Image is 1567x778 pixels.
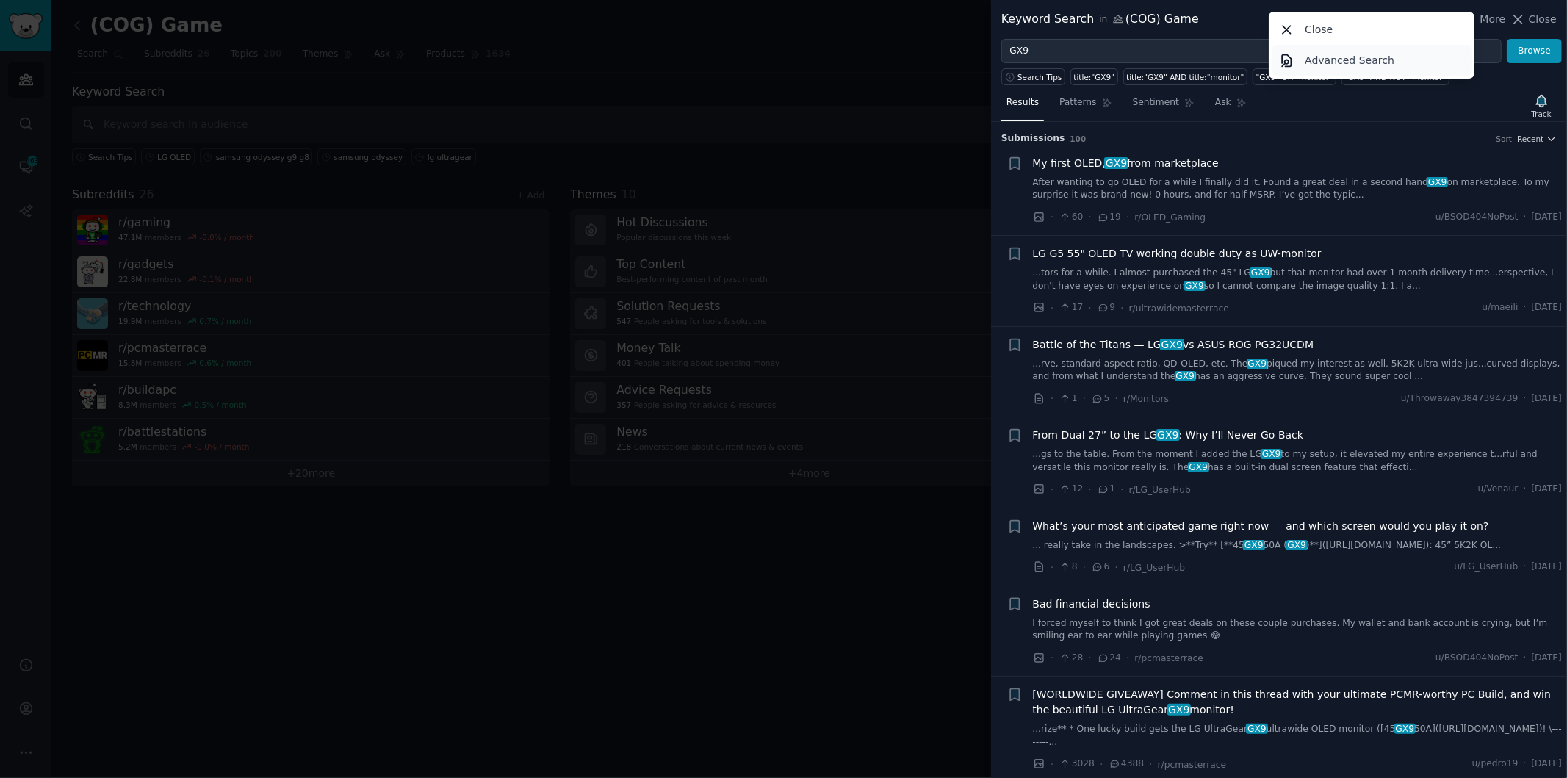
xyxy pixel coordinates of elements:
[1059,561,1077,574] span: 8
[1532,109,1552,119] div: Track
[1210,91,1252,121] a: Ask
[1083,391,1086,406] span: ·
[1089,482,1092,497] span: ·
[1524,301,1527,314] span: ·
[1051,300,1053,316] span: ·
[1286,540,1308,550] span: GX9
[1001,39,1502,64] input: Try a keyword related to your business
[1532,483,1562,496] span: [DATE]
[1070,134,1087,143] span: 100
[1123,563,1185,573] span: r/LG_UserHub
[1001,10,1199,29] div: Keyword Search (COG) Game
[1401,392,1519,406] span: u/Throwaway3847394739
[1532,392,1562,406] span: [DATE]
[1033,267,1563,292] a: ...tors for a while. I almost purchased the 45" LGGX9but that monitor had over 1 month delivery t...
[1033,448,1563,474] a: ...gs to the table. From the moment I added the LGGX9to my setup, it elevated my entire experienc...
[1126,209,1129,225] span: ·
[1083,560,1086,575] span: ·
[1472,757,1519,771] span: u/pedro19
[1261,449,1282,459] span: GX9
[1507,39,1562,64] button: Browse
[1532,301,1562,314] span: [DATE]
[1051,391,1053,406] span: ·
[1097,652,1121,665] span: 24
[1033,723,1563,749] a: ...rize** * One lucky build gets the LG UltraGearGX9ultrawide OLED monitor ([45GX950A]([URL][DOMA...
[1532,757,1562,771] span: [DATE]
[1001,68,1065,85] button: Search Tips
[1305,22,1333,37] p: Close
[1099,13,1107,26] span: in
[1215,96,1231,109] span: Ask
[1529,12,1557,27] span: Close
[1033,687,1563,718] a: [WORLDWIDE GIVEAWAY] Comment in this thread with your ultimate PCMR-worthy PC Build, and win the ...
[1250,267,1271,278] span: GX9
[1097,211,1121,224] span: 19
[1149,757,1152,772] span: ·
[1133,96,1179,109] span: Sentiment
[1524,561,1527,574] span: ·
[1305,53,1394,68] p: Advanced Search
[1059,483,1083,496] span: 12
[1532,211,1562,224] span: [DATE]
[1104,157,1128,169] span: GX9
[1135,212,1206,223] span: r/OLED_Gaming
[1394,724,1416,734] span: GX9
[1524,392,1527,406] span: ·
[1247,359,1268,369] span: GX9
[1532,561,1562,574] span: [DATE]
[1033,337,1314,353] a: Battle of the Titans — LGGX9vs ASUS ROG PG32UCDM
[1089,650,1092,666] span: ·
[1051,209,1053,225] span: ·
[1129,485,1191,495] span: r/LG_UserHub
[1129,303,1229,314] span: r/ultrawidemasterrace
[1051,757,1053,772] span: ·
[1465,12,1506,27] button: More
[1167,704,1192,716] span: GX9
[1033,337,1314,353] span: Battle of the Titans — LG vs ASUS ROG PG32UCDM
[1001,132,1065,145] span: Submission s
[1524,757,1527,771] span: ·
[1033,519,1489,534] span: What’s your most anticipated game right now — and which screen would you play it on?
[1054,91,1117,121] a: Patterns
[1126,650,1129,666] span: ·
[1527,90,1557,121] button: Track
[1033,358,1563,383] a: ...rve, standard aspect ratio, QD-OLED, etc. TheGX9piqued my interest as well. 5K2K ultra wide ju...
[1070,68,1118,85] a: title:"GX9"
[1033,176,1563,202] a: After wanting to go OLED for a while I finally did it. Found a great deal in a second handGX9on m...
[1517,134,1557,144] button: Recent
[1480,12,1506,27] span: More
[1158,760,1226,770] span: r/pcmasterrace
[1089,209,1092,225] span: ·
[1128,91,1200,121] a: Sentiment
[1100,757,1103,772] span: ·
[1115,391,1118,406] span: ·
[1033,539,1563,552] a: ... really take in the landscapes. >**Try** [**45GX950A (GX9)**]([URL][DOMAIN_NAME]): 45” 5K2K OL...
[1135,653,1203,663] span: r/pcmasterrace
[1059,652,1083,665] span: 28
[1160,339,1184,350] span: GX9
[1059,96,1096,109] span: Patterns
[1074,72,1115,82] div: title:"GX9"
[1091,392,1109,406] span: 5
[1510,12,1557,27] button: Close
[1455,561,1519,574] span: u/LG_UserHub
[1532,652,1562,665] span: [DATE]
[1517,134,1543,144] span: Recent
[1033,156,1219,171] span: My first OLED, from marketplace
[1051,482,1053,497] span: ·
[1524,211,1527,224] span: ·
[1033,156,1219,171] a: My first OLED,GX9from marketplace
[1033,597,1150,612] span: Bad financial decisions
[1033,428,1304,443] span: From Dual 27” to the LG : Why I’ll Never Go Back
[1033,246,1322,262] a: LG G5 55" OLED TV working double duty as UW-monitor
[1435,652,1519,665] span: u/BSOD404NoPost
[1109,757,1145,771] span: 4388
[1123,394,1169,404] span: r/Monitors
[1126,72,1244,82] div: title:"GX9" AND title:"monitor"
[1091,561,1109,574] span: 6
[1033,428,1304,443] a: From Dual 27” to the LGGX9: Why I’ll Never Go Back
[1051,650,1053,666] span: ·
[1097,483,1115,496] span: 1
